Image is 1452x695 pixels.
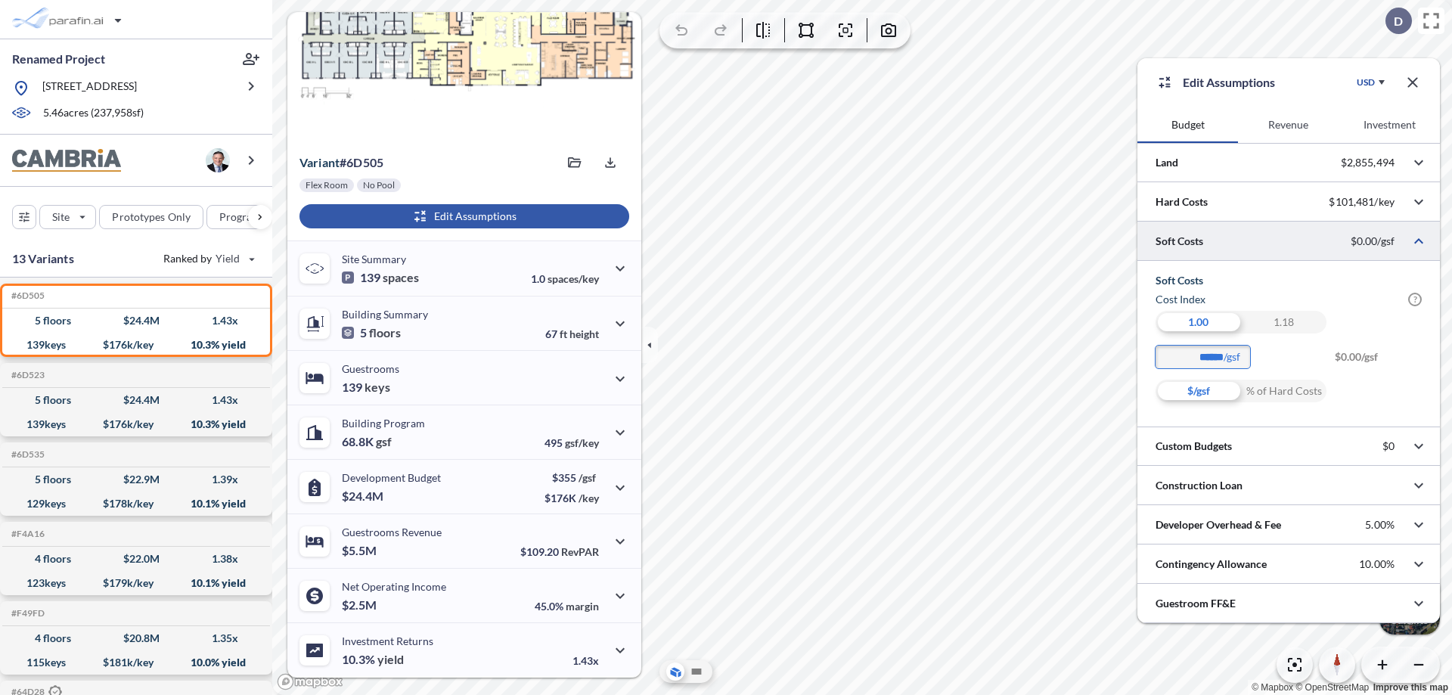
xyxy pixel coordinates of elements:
[579,471,596,484] span: /gsf
[342,634,433,647] p: Investment Returns
[342,253,406,265] p: Site Summary
[561,545,599,558] span: RevPAR
[1156,596,1236,611] p: Guestroom FF&E
[1183,73,1275,92] p: Edit Assumptions
[579,492,599,504] span: /key
[1156,380,1241,402] div: $/gsf
[99,205,203,229] button: Prototypes Only
[1408,293,1422,306] span: ?
[1341,156,1395,169] p: $2,855,494
[216,251,240,266] span: Yield
[383,270,419,285] span: spaces
[8,370,45,380] h5: Click to copy the code
[299,155,383,170] p: # 6d505
[299,204,629,228] button: Edit Assumptions
[342,526,442,538] p: Guestrooms Revenue
[1156,557,1267,572] p: Contingency Allowance
[299,155,340,169] span: Variant
[12,250,74,268] p: 13 Variants
[1156,273,1422,288] h5: Soft Costs
[219,209,262,225] p: Program
[52,209,70,225] p: Site
[531,272,599,285] p: 1.0
[569,327,599,340] span: height
[566,600,599,613] span: margin
[544,471,599,484] p: $355
[342,325,401,340] p: 5
[342,471,441,484] p: Development Budget
[1224,349,1258,365] label: /gsf
[8,449,45,460] h5: Click to copy the code
[342,434,392,449] p: 68.8K
[535,600,599,613] p: 45.0%
[12,51,105,67] p: Renamed Project
[1357,76,1375,88] div: USD
[1339,107,1440,143] button: Investment
[8,290,45,301] h5: Click to copy the code
[376,434,392,449] span: gsf
[1156,311,1241,334] div: 1.00
[342,580,446,593] p: Net Operating Income
[666,662,684,681] button: Aerial View
[544,436,599,449] p: 495
[342,597,379,613] p: $2.5M
[342,652,404,667] p: 10.3%
[1252,682,1293,693] a: Mapbox
[363,179,395,191] p: No Pool
[565,436,599,449] span: gsf/key
[151,247,265,271] button: Ranked by Yield
[1295,682,1369,693] a: OpenStreetMap
[12,149,121,172] img: BrandImage
[8,529,45,539] h5: Click to copy the code
[112,209,191,225] p: Prototypes Only
[1156,439,1232,454] p: Custom Budgets
[342,380,390,395] p: 139
[1373,682,1448,693] a: Improve this map
[306,179,348,191] p: Flex Room
[544,492,599,504] p: $176K
[342,308,428,321] p: Building Summary
[277,673,343,690] a: Mapbox homepage
[342,270,419,285] p: 139
[1329,195,1395,209] p: $101,481/key
[560,327,567,340] span: ft
[43,105,144,122] p: 5.46 acres ( 237,958 sf)
[1335,346,1422,380] span: $0.00/gsf
[545,327,599,340] p: 67
[1365,518,1395,532] p: 5.00%
[369,325,401,340] span: floors
[8,608,45,619] h5: Click to copy the code
[1156,517,1281,532] p: Developer Overhead & Fee
[1156,292,1205,307] h6: Cost index
[1137,107,1238,143] button: Budget
[548,272,599,285] span: spaces/key
[206,205,288,229] button: Program
[1382,439,1395,453] p: $0
[572,654,599,667] p: 1.43x
[1359,557,1395,571] p: 10.00%
[1241,380,1326,402] div: % of Hard Costs
[377,652,404,667] span: yield
[520,545,599,558] p: $109.20
[1394,14,1403,28] p: D
[342,489,386,504] p: $24.4M
[1241,311,1326,334] div: 1.18
[1156,194,1208,209] p: Hard Costs
[1156,155,1178,170] p: Land
[42,79,137,98] p: [STREET_ADDRESS]
[1238,107,1339,143] button: Revenue
[1156,478,1243,493] p: Construction Loan
[206,148,230,172] img: user logo
[39,205,96,229] button: Site
[342,543,379,558] p: $5.5M
[687,662,706,681] button: Site Plan
[342,362,399,375] p: Guestrooms
[365,380,390,395] span: keys
[342,417,425,430] p: Building Program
